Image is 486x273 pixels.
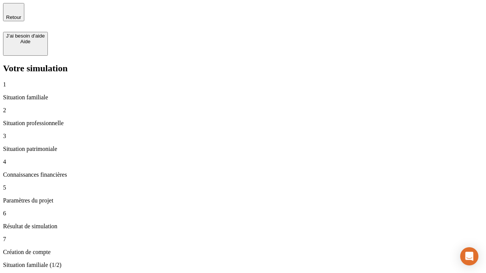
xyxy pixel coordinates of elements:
[3,63,483,74] h2: Votre simulation
[3,81,483,88] p: 1
[3,146,483,152] p: Situation patrimoniale
[3,120,483,127] p: Situation professionnelle
[6,33,45,39] div: J’ai besoin d'aide
[3,94,483,101] p: Situation familiale
[460,247,478,265] div: Open Intercom Messenger
[3,249,483,256] p: Création de compte
[6,14,21,20] span: Retour
[3,3,24,21] button: Retour
[3,107,483,114] p: 2
[6,39,45,44] div: Aide
[3,197,483,204] p: Paramètres du projet
[3,158,483,165] p: 4
[3,210,483,217] p: 6
[3,223,483,230] p: Résultat de simulation
[3,32,48,56] button: J’ai besoin d'aideAide
[3,236,483,243] p: 7
[3,262,483,268] p: Situation familiale (1/2)
[3,133,483,140] p: 3
[3,171,483,178] p: Connaissances financières
[3,184,483,191] p: 5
